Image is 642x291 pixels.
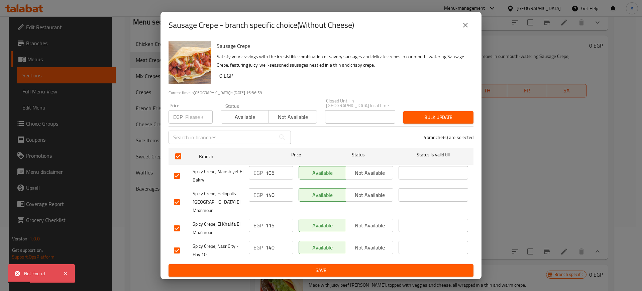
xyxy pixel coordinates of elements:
span: Spicy Crepe, Manshiyet El Bakry [193,167,243,184]
h2: Sausage Crepe - branch specific choice(Without Cheese) [169,20,354,30]
p: Satisfy your cravings with the irresistible combination of savory sausages and delicate crepes in... [217,53,468,69]
input: Please enter price [185,110,213,124]
p: EGP [253,169,263,177]
button: Not available [346,188,393,202]
button: Available [221,110,269,124]
button: Bulk update [403,111,473,124]
button: Available [299,219,346,232]
span: Spicy Crepe, El Khalifa El Maa'moun [193,220,243,237]
span: Bulk update [409,113,468,122]
span: Not available [349,190,391,200]
span: Save [174,266,468,275]
span: Available [302,190,343,200]
h6: Sausage Crepe [217,41,468,51]
input: Please enter price [265,241,293,254]
button: Not available [269,110,317,124]
span: Available [302,243,343,252]
button: Not available [346,241,393,254]
input: Please enter price [265,188,293,202]
span: Available [302,168,343,178]
span: Not available [349,168,391,178]
span: Status [324,151,393,159]
span: Spicy Crepe, Heliopolis - [GEOGRAPHIC_DATA] El Maa'moun [193,190,243,215]
button: Available [299,241,346,254]
p: 4 branche(s) are selected [424,134,473,141]
span: Branch [199,152,269,161]
span: Available [302,221,343,230]
p: EGP [173,113,183,121]
input: Please enter price [265,219,293,232]
span: Not available [349,221,391,230]
button: Save [169,264,473,277]
span: Status is valid till [399,151,468,159]
button: Not available [346,219,393,232]
p: EGP [253,243,263,251]
h6: 0 EGP [219,71,468,80]
button: Available [299,188,346,202]
p: EGP [253,191,263,199]
input: Search in branches [169,131,276,144]
div: Not Found [24,270,56,277]
span: Not available [349,243,391,252]
span: Available [224,112,266,122]
button: Available [299,166,346,179]
span: Spicy Crepe, Nasr City - Hay 10 [193,242,243,259]
p: Current time in [GEOGRAPHIC_DATA] is [DATE] 16:36:59 [169,90,473,96]
button: close [457,17,473,33]
button: Not available [346,166,393,179]
span: Not available [272,112,314,122]
span: Price [274,151,318,159]
p: EGP [253,221,263,229]
img: Sausage Crepe [169,41,211,84]
input: Please enter price [265,166,293,179]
